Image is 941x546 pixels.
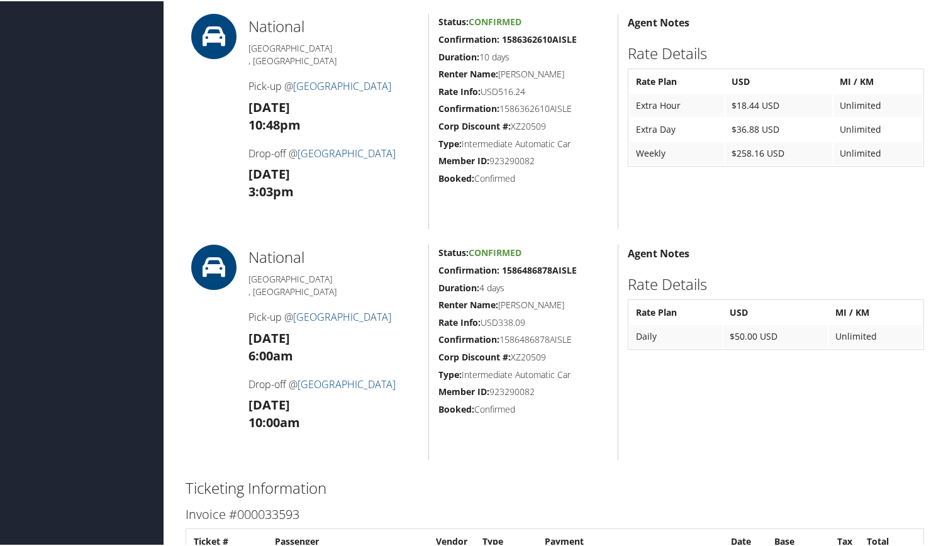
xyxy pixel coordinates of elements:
[725,117,832,140] td: $36.88 USD
[438,263,577,275] strong: Confirmation: 1586486878AISLE
[438,171,608,184] h5: Confirmed
[438,14,469,26] strong: Status:
[438,119,608,131] h5: XZ20509
[438,171,474,183] strong: Booked:
[725,141,832,164] td: $258.16 USD
[725,69,832,92] th: USD
[438,136,462,148] strong: Type:
[438,350,608,362] h5: XZ20509
[438,245,469,257] strong: Status:
[186,476,924,498] h2: Ticketing Information
[248,145,419,159] h4: Drop-off @
[628,272,924,294] h2: Rate Details
[725,93,832,116] td: $18.44 USD
[248,14,419,36] h2: National
[298,376,396,390] a: [GEOGRAPHIC_DATA]
[438,281,608,293] h5: 4 days
[298,145,396,159] a: [GEOGRAPHIC_DATA]
[438,402,474,414] strong: Booked:
[438,281,479,292] strong: Duration:
[723,300,828,323] th: USD
[438,67,498,79] strong: Renter Name:
[248,78,419,92] h4: Pick-up @
[833,69,922,92] th: MI / KM
[186,504,924,522] h3: Invoice #000033593
[248,41,419,65] h5: [GEOGRAPHIC_DATA] , [GEOGRAPHIC_DATA]
[438,101,608,114] h5: 1586362610AISLE
[438,367,462,379] strong: Type:
[630,324,722,347] td: Daily
[438,350,511,362] strong: Corp Discount #:
[630,69,723,92] th: Rate Plan
[829,300,922,323] th: MI / KM
[628,42,924,63] h2: Rate Details
[833,93,922,116] td: Unlimited
[248,272,419,296] h5: [GEOGRAPHIC_DATA] , [GEOGRAPHIC_DATA]
[438,315,608,328] h5: USD338.09
[833,117,922,140] td: Unlimited
[438,119,511,131] strong: Corp Discount #:
[248,346,293,363] strong: 6:00am
[438,32,577,44] strong: Confirmation: 1586362610AISLE
[469,245,521,257] span: Confirmed
[293,78,391,92] a: [GEOGRAPHIC_DATA]
[630,93,723,116] td: Extra Hour
[248,309,419,323] h4: Pick-up @
[438,332,499,344] strong: Confirmation:
[628,14,689,28] strong: Agent Notes
[833,141,922,164] td: Unlimited
[438,84,608,97] h5: USD516.24
[438,298,498,309] strong: Renter Name:
[438,402,608,415] h5: Confirmed
[628,245,689,259] strong: Agent Notes
[248,164,290,181] strong: [DATE]
[438,332,608,345] h5: 1586486878AISLE
[630,141,723,164] td: Weekly
[438,84,481,96] strong: Rate Info:
[438,315,481,327] strong: Rate Info:
[248,115,301,132] strong: 10:48pm
[723,324,828,347] td: $50.00 USD
[630,117,723,140] td: Extra Day
[438,153,489,165] strong: Member ID:
[248,413,300,430] strong: 10:00am
[438,153,608,166] h5: 923290082
[438,101,499,113] strong: Confirmation:
[438,367,608,380] h5: Intermediate Automatic Car
[248,328,290,345] strong: [DATE]
[469,14,521,26] span: Confirmed
[248,395,290,412] strong: [DATE]
[248,376,419,390] h4: Drop-off @
[293,309,391,323] a: [GEOGRAPHIC_DATA]
[438,67,608,79] h5: [PERSON_NAME]
[438,298,608,310] h5: [PERSON_NAME]
[438,384,489,396] strong: Member ID:
[829,324,922,347] td: Unlimited
[438,50,608,62] h5: 10 days
[438,384,608,397] h5: 923290082
[248,97,290,114] strong: [DATE]
[248,182,294,199] strong: 3:03pm
[438,136,608,149] h5: Intermediate Automatic Car
[630,300,722,323] th: Rate Plan
[248,245,419,267] h2: National
[438,50,479,62] strong: Duration:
